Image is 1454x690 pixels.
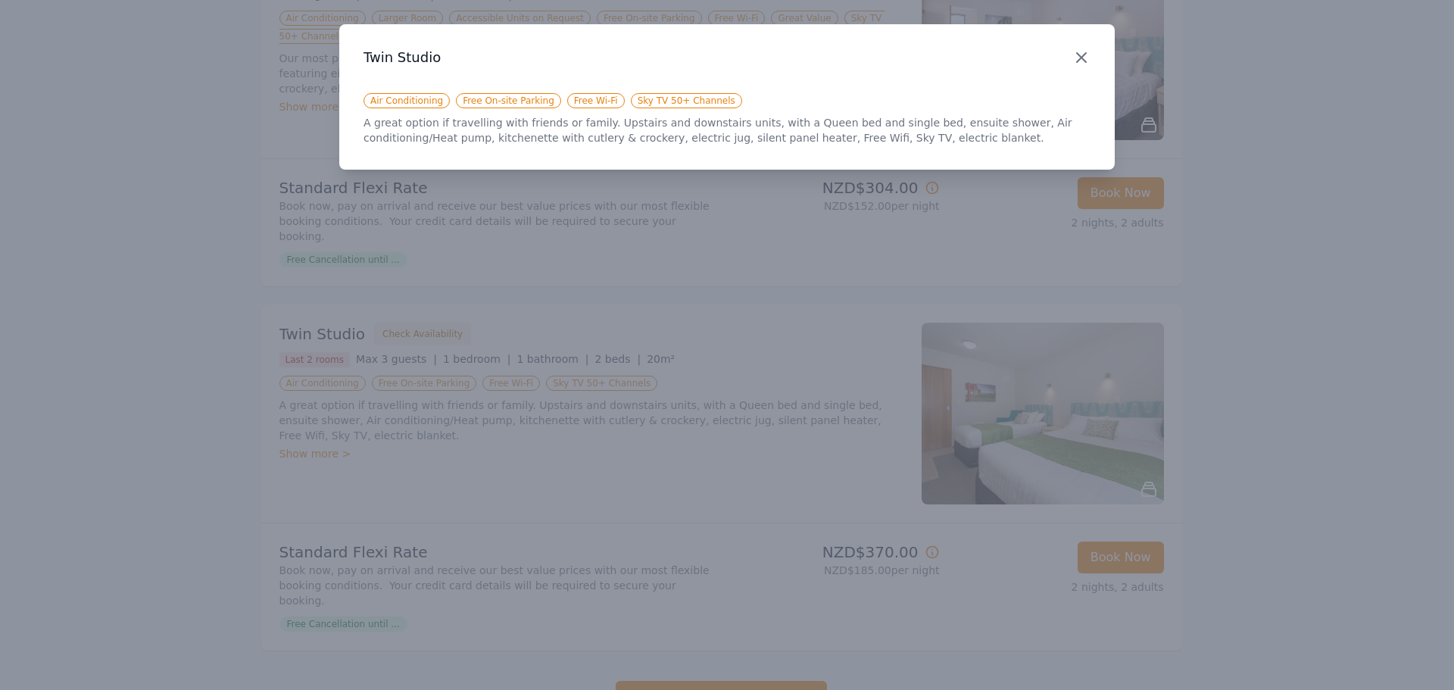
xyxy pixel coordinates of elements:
[363,93,450,108] span: Air Conditioning
[363,48,1090,67] h3: Twin Studio
[456,93,561,108] span: Free On-site Parking
[631,93,742,108] span: Sky TV 50+ Channels
[363,115,1090,145] p: A great option if travelling with friends or family. Upstairs and downstairs units, with a Queen ...
[567,93,625,108] span: Free Wi-Fi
